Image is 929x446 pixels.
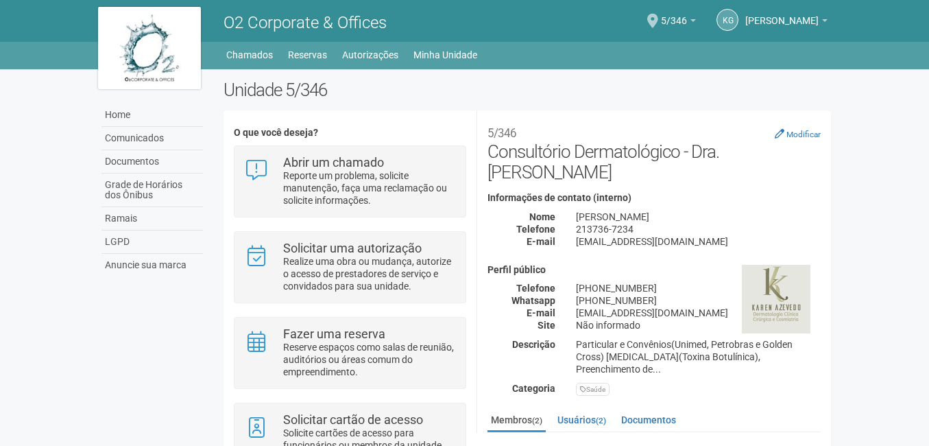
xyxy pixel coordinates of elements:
a: Autorizações [342,45,398,64]
a: Membros(2) [487,410,546,432]
strong: E-mail [527,236,555,247]
small: (2) [532,416,542,425]
a: Abrir um chamado Reporte um problema, solicite manutenção, faça uma reclamação ou solicite inform... [245,156,455,207]
div: Não informado [566,319,831,331]
a: KG [716,9,738,31]
div: [PERSON_NAME] [566,211,831,223]
p: Reserve espaços como salas de reunião, auditórios ou áreas comum do empreendimento. [283,341,455,378]
a: Grade de Horários dos Ônibus [101,174,203,207]
div: [PHONE_NUMBER] [566,294,831,307]
a: Usuários(2) [554,410,610,430]
a: Anuncie sua marca [101,254,203,277]
span: O2 Corporate & Offices [224,13,387,32]
strong: Categoria [512,383,555,394]
a: Reservas [288,45,327,64]
a: Fazer uma reserva Reserve espaços como salas de reunião, auditórios ou áreas comum do empreendime... [245,328,455,378]
strong: Descrição [512,339,555,350]
img: logo.jpg [98,7,201,89]
p: Reporte um problema, solicite manutenção, faça uma reclamação ou solicite informações. [283,169,455,207]
strong: Site [538,320,555,331]
a: Documentos [101,150,203,174]
strong: E-mail [527,307,555,318]
span: Karen Grace Pena de Azevedo [745,2,819,26]
p: Realize uma obra ou mudança, autorize o acesso de prestadores de serviço e convidados para sua un... [283,255,455,292]
span: 5/346 [661,2,687,26]
h4: Informações de contato (interno) [487,193,821,203]
div: 213736-7234 [566,223,831,235]
div: [EMAIL_ADDRESS][DOMAIN_NAME] [566,235,831,248]
a: 5/346 [661,17,696,28]
a: Home [101,104,203,127]
h2: Unidade 5/346 [224,80,832,100]
a: Ramais [101,207,203,231]
small: (2) [596,416,606,425]
a: Comunicados [101,127,203,150]
strong: Telefone [516,224,555,235]
strong: Fazer uma reserva [283,327,385,341]
a: Modificar [775,128,821,139]
div: [PHONE_NUMBER] [566,282,831,294]
strong: Abrir um chamado [283,155,384,169]
small: Modificar [786,130,821,139]
strong: Solicitar cartão de acesso [283,412,423,427]
div: [EMAIL_ADDRESS][DOMAIN_NAME] [566,307,831,319]
a: Documentos [618,410,679,430]
strong: Solicitar uma autorização [283,241,422,255]
strong: Whatsapp [511,295,555,306]
a: Chamados [226,45,273,64]
div: Saúde [576,383,610,396]
strong: Nome [529,211,555,222]
a: [PERSON_NAME] [745,17,828,28]
small: 5/346 [487,126,516,140]
a: Solicitar uma autorização Realize uma obra ou mudança, autorize o acesso de prestadores de serviç... [245,242,455,292]
h4: O que você deseja? [234,128,466,138]
img: business.png [742,265,810,333]
h4: Perfil público [487,265,821,275]
h2: Consultório Dermatológico - Dra. [PERSON_NAME] [487,121,821,183]
strong: Telefone [516,283,555,294]
div: Particular e Convênios(Unimed, Petrobras e Golden Cross) [MEDICAL_DATA](Toxina Botulínica), Preen... [566,338,831,375]
a: Minha Unidade [413,45,477,64]
a: LGPD [101,231,203,254]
